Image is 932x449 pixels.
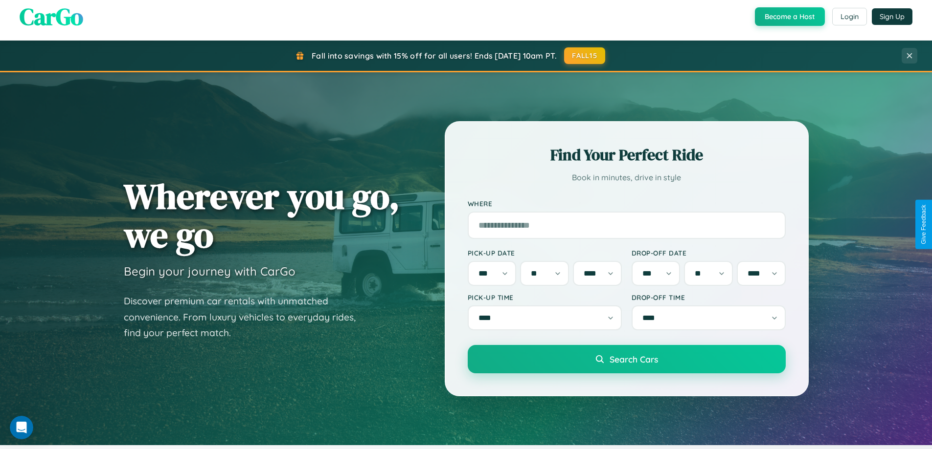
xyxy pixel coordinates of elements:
label: Drop-off Time [632,293,786,301]
label: Where [468,199,786,208]
label: Drop-off Date [632,249,786,257]
button: FALL15 [564,47,605,64]
h1: Wherever you go, we go [124,177,400,254]
h2: Find Your Perfect Ride [468,144,786,166]
button: Sign Up [872,8,912,25]
button: Search Cars [468,345,786,373]
h3: Begin your journey with CarGo [124,264,296,278]
button: Become a Host [755,7,825,26]
span: Search Cars [610,354,658,364]
label: Pick-up Date [468,249,622,257]
button: Login [832,8,867,25]
span: CarGo [20,0,83,33]
iframe: Intercom live chat [10,416,33,439]
div: Give Feedback [920,205,927,244]
label: Pick-up Time [468,293,622,301]
span: Fall into savings with 15% off for all users! Ends [DATE] 10am PT. [312,51,557,61]
p: Book in minutes, drive in style [468,171,786,185]
p: Discover premium car rentals with unmatched convenience. From luxury vehicles to everyday rides, ... [124,293,368,341]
